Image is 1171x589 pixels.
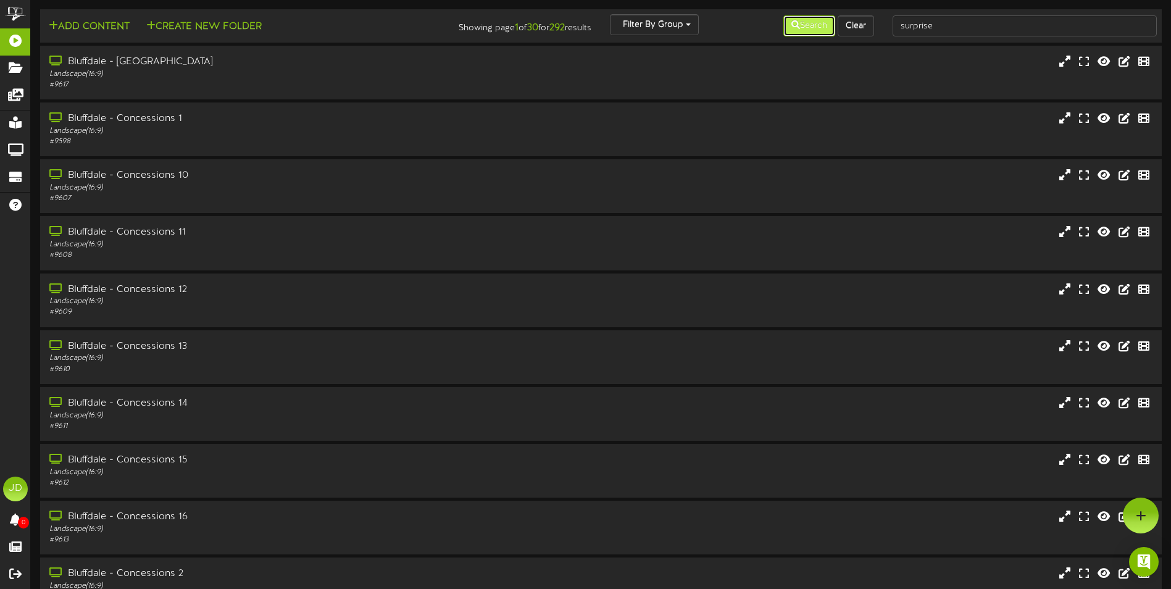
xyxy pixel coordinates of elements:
[49,478,498,488] div: # 9612
[49,250,498,261] div: # 9608
[49,567,498,581] div: Bluffdale - Concessions 2
[49,169,498,183] div: Bluffdale - Concessions 10
[49,340,498,354] div: Bluffdale - Concessions 13
[49,55,498,69] div: Bluffdale - [GEOGRAPHIC_DATA]
[783,15,835,36] button: Search
[49,364,498,375] div: # 9610
[49,524,498,535] div: Landscape ( 16:9 )
[49,183,498,193] div: Landscape ( 16:9 )
[18,517,29,528] span: 0
[49,535,498,545] div: # 9613
[49,136,498,147] div: # 9598
[49,296,498,307] div: Landscape ( 16:9 )
[838,15,874,36] button: Clear
[527,22,538,33] strong: 30
[49,240,498,250] div: Landscape ( 16:9 )
[49,112,498,126] div: Bluffdale - Concessions 1
[49,307,498,317] div: # 9609
[549,22,565,33] strong: 292
[49,510,498,524] div: Bluffdale - Concessions 16
[1129,547,1159,577] div: Open Intercom Messenger
[49,80,498,90] div: # 9617
[412,14,601,35] div: Showing page of for results
[515,22,519,33] strong: 1
[610,14,699,35] button: Filter By Group
[3,477,28,501] div: JD
[49,421,498,432] div: # 9611
[49,225,498,240] div: Bluffdale - Concessions 11
[49,69,498,80] div: Landscape ( 16:9 )
[49,193,498,204] div: # 9607
[49,126,498,136] div: Landscape ( 16:9 )
[49,396,498,411] div: Bluffdale - Concessions 14
[49,467,498,478] div: Landscape ( 16:9 )
[49,411,498,421] div: Landscape ( 16:9 )
[893,15,1157,36] input: -- Search Playlists by Name --
[143,19,265,35] button: Create New Folder
[49,353,498,364] div: Landscape ( 16:9 )
[49,283,498,297] div: Bluffdale - Concessions 12
[49,453,498,467] div: Bluffdale - Concessions 15
[45,19,133,35] button: Add Content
